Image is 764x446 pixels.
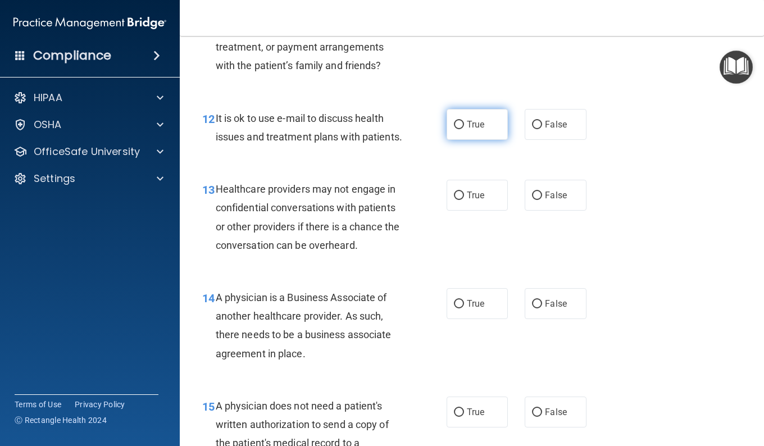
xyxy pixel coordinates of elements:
[13,12,166,34] img: PMB logo
[13,145,163,158] a: OfficeSafe University
[34,118,62,131] p: OSHA
[467,190,484,201] span: True
[34,91,62,104] p: HIPAA
[75,399,125,410] a: Privacy Policy
[33,48,111,63] h4: Compliance
[216,112,402,143] span: It is ok to use e-mail to discuss health issues and treatment plans with patients.
[216,292,392,359] span: A physician is a Business Associate of another healthcare provider. As such, there needs to be a ...
[34,145,140,158] p: OfficeSafe University
[202,183,215,197] span: 13
[467,119,484,130] span: True
[13,118,163,131] a: OSHA
[532,408,542,417] input: False
[202,400,215,413] span: 15
[545,298,567,309] span: False
[34,172,75,185] p: Settings
[532,300,542,308] input: False
[467,407,484,417] span: True
[532,192,542,200] input: False
[15,399,61,410] a: Terms of Use
[202,112,215,126] span: 12
[15,415,107,426] span: Ⓒ Rectangle Health 2024
[454,408,464,417] input: True
[454,192,464,200] input: True
[216,183,399,251] span: Healthcare providers may not engage in confidential conversations with patients or other provider...
[13,172,163,185] a: Settings
[454,121,464,129] input: True
[202,292,215,305] span: 14
[467,298,484,309] span: True
[720,51,753,84] button: Open Resource Center
[545,190,567,201] span: False
[13,91,163,104] a: HIPAA
[545,407,567,417] span: False
[532,121,542,129] input: False
[545,119,567,130] span: False
[454,300,464,308] input: True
